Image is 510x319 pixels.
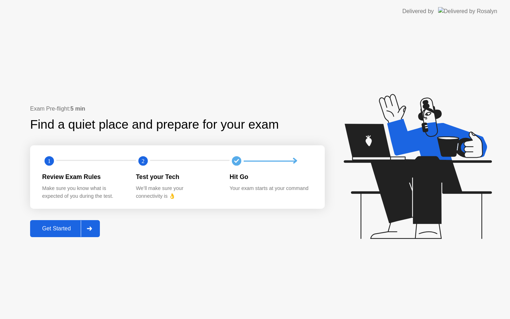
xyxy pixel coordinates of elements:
[229,172,312,181] div: Hit Go
[32,225,81,232] div: Get Started
[30,115,280,134] div: Find a quiet place and prepare for your exam
[402,7,434,16] div: Delivered by
[42,172,125,181] div: Review Exam Rules
[48,158,51,164] text: 1
[30,105,325,113] div: Exam Pre-flight:
[142,158,144,164] text: 2
[30,220,100,237] button: Get Started
[229,185,312,192] div: Your exam starts at your command
[136,172,219,181] div: Test your Tech
[70,106,85,112] b: 5 min
[438,7,497,15] img: Delivered by Rosalyn
[42,185,125,200] div: Make sure you know what is expected of you during the test.
[136,185,219,200] div: We’ll make sure your connectivity is 👌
